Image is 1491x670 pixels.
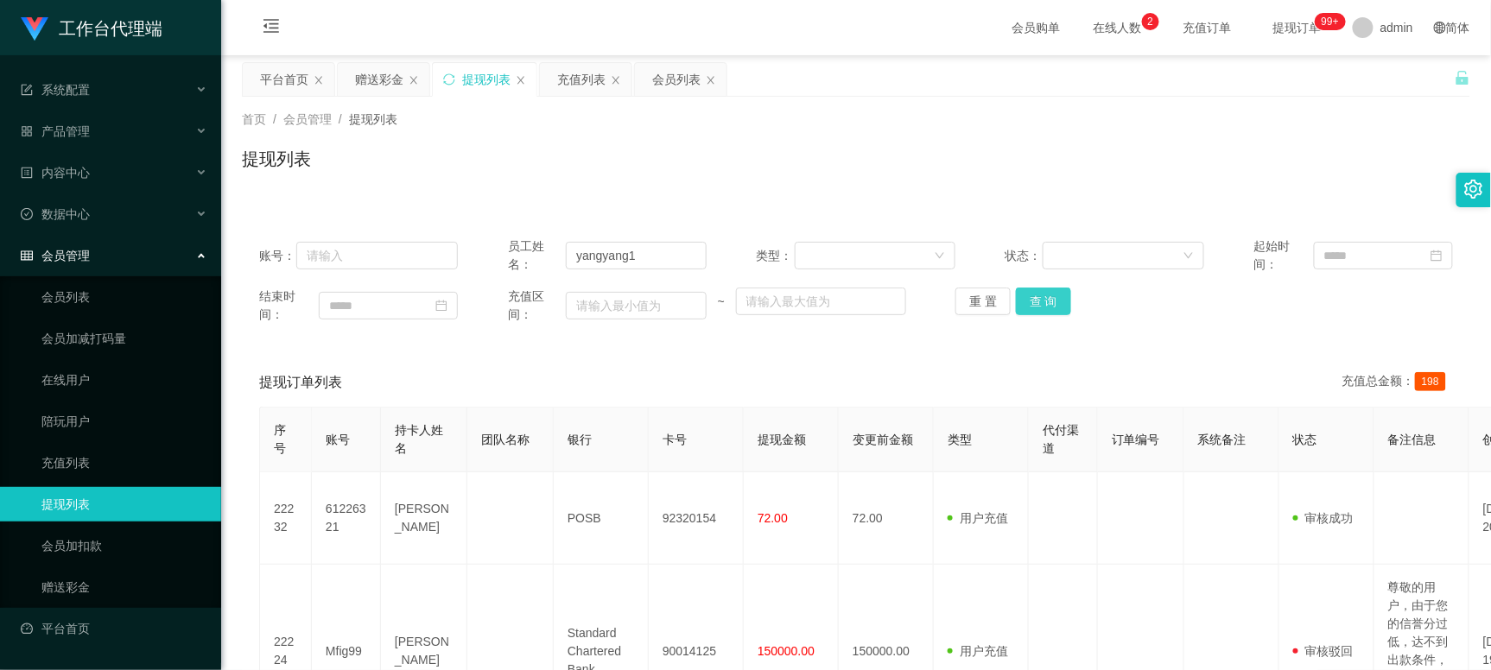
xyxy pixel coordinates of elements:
[242,1,301,56] i: 图标: menu-fold
[736,288,906,315] input: 请输入最大值为
[260,472,312,565] td: 22232
[41,321,207,356] a: 会员加减打码量
[41,487,207,521] a: 提现列表
[839,472,934,565] td: 72.00
[59,1,162,56] h1: 工作台代理端
[1265,22,1330,34] span: 提现订单
[554,472,649,565] td: POSB
[948,433,972,446] span: 类型
[707,293,736,311] span: ~
[758,644,815,658] span: 150000.00
[409,75,419,85] i: 图标: close
[21,17,48,41] img: logo.9652507e.png
[259,372,342,393] span: 提现订单列表
[1043,423,1079,455] span: 代付渠道
[21,125,33,137] i: 图标: appstore-o
[21,208,33,220] i: 图标: check-circle-o
[273,112,276,126] span: /
[274,423,286,455] span: 序号
[1415,372,1446,391] span: 198
[21,124,90,138] span: 产品管理
[21,21,162,35] a: 工作台代理端
[1254,237,1314,274] span: 起始时间：
[259,288,319,324] span: 结束时间：
[566,292,707,319] input: 请输入最小值为
[508,237,566,274] span: 员工姓名：
[381,472,467,565] td: [PERSON_NAME]
[312,472,381,565] td: 61226321
[355,63,403,96] div: 赠送彩金
[259,247,296,265] span: 账号：
[1293,511,1354,525] span: 审核成功
[1388,433,1437,446] span: 备注信息
[758,511,788,525] span: 72.00
[435,300,447,312] i: 图标: calendar
[41,404,207,439] a: 陪玩用户
[1293,644,1354,658] span: 审核驳回
[758,433,806,446] span: 提现金额
[757,247,795,265] span: 类型：
[1198,433,1247,446] span: 系统备注
[1342,372,1453,393] div: 充值总金额：
[663,433,687,446] span: 卡号
[41,570,207,604] a: 赠送彩金
[853,433,913,446] span: 变更前金额
[21,250,33,262] i: 图标: table
[41,528,207,563] a: 会员加扣款
[652,63,701,96] div: 会员列表
[706,75,716,85] i: 图标: close
[443,73,455,85] i: 图标: sync
[21,249,90,262] span: 会员管理
[481,433,530,446] span: 团队名称
[948,511,1008,525] span: 用户充值
[349,112,397,126] span: 提现列表
[1085,22,1151,34] span: 在线人数
[1293,433,1317,446] span: 状态
[21,84,33,96] i: 图标: form
[21,166,90,180] span: 内容中心
[21,83,90,97] span: 系统配置
[1455,70,1470,85] i: 图标: unlock
[568,433,592,446] span: 银行
[41,280,207,314] a: 会员列表
[1112,433,1160,446] span: 订单编号
[462,63,511,96] div: 提现列表
[1431,250,1443,262] i: 图标: calendar
[260,63,308,96] div: 平台首页
[935,250,945,262] i: 图标: down
[557,63,606,96] div: 充值列表
[395,423,443,455] span: 持卡人姓名
[296,242,459,269] input: 请输入
[21,611,207,646] a: 图标: dashboard平台首页
[1464,180,1483,199] i: 图标: setting
[1434,22,1446,34] i: 图标: global
[948,644,1008,658] span: 用户充值
[1148,13,1154,30] p: 2
[242,146,311,172] h1: 提现列表
[41,446,207,480] a: 充值列表
[41,363,207,397] a: 在线用户
[1006,247,1044,265] span: 状态：
[649,472,744,565] td: 92320154
[242,112,266,126] span: 首页
[21,167,33,179] i: 图标: profile
[955,288,1011,315] button: 重 置
[1175,22,1240,34] span: 充值订单
[1315,13,1346,30] sup: 1157
[508,288,566,324] span: 充值区间：
[1183,250,1194,262] i: 图标: down
[314,75,324,85] i: 图标: close
[21,207,90,221] span: 数据中心
[283,112,332,126] span: 会员管理
[566,242,707,269] input: 请输入
[516,75,526,85] i: 图标: close
[611,75,621,85] i: 图标: close
[339,112,342,126] span: /
[1142,13,1159,30] sup: 2
[1016,288,1071,315] button: 查 询
[326,433,350,446] span: 账号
